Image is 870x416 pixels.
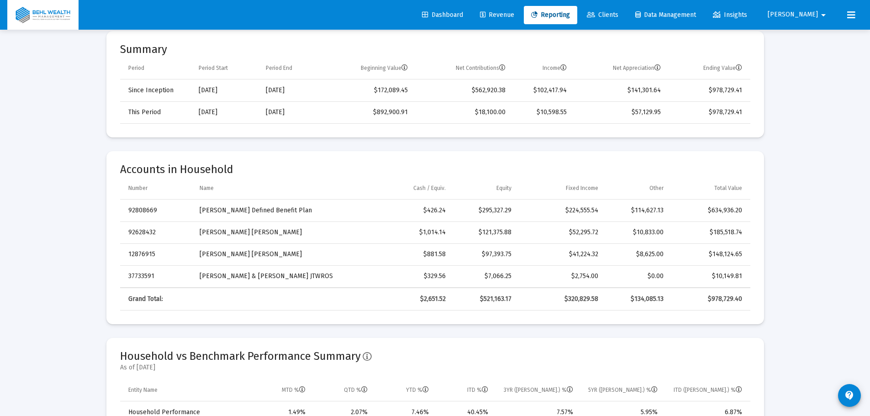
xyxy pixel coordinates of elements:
td: Column ITD % [435,379,494,401]
div: Equity [496,184,511,192]
div: $329.56 [373,272,446,281]
td: 92628432 [120,221,193,243]
span: Reporting [531,11,570,19]
div: [DATE] [199,108,253,117]
mat-icon: arrow_drop_down [818,6,829,24]
span: Revenue [480,11,514,19]
td: Column 5YR (Ann.) % [580,379,664,401]
div: $224,555.54 [524,206,598,215]
td: [PERSON_NAME] [PERSON_NAME] [193,243,366,265]
a: Data Management [628,6,703,24]
div: Name [200,184,214,192]
span: Dashboard [422,11,463,19]
td: Column Cash / Equiv. [366,178,452,200]
div: Grand Total: [128,295,187,304]
div: Net Appreciation [613,64,661,72]
div: 5YR ([PERSON_NAME].) % [588,386,658,394]
td: Column ITD (Ann.) % [664,379,750,401]
td: Column Equity [452,178,518,200]
td: Column Income [512,58,573,79]
span: Insights [713,11,747,19]
div: $426.24 [373,206,446,215]
a: Reporting [524,6,577,24]
div: [DATE] [266,86,316,95]
mat-card-title: Summary [120,45,750,54]
td: $978,729.41 [667,101,750,123]
td: Column Other [605,178,670,200]
td: Column Ending Value [667,58,750,79]
div: Entity Name [128,386,158,394]
span: Household vs Benchmark Performance Summary [120,350,361,363]
button: [PERSON_NAME] [757,5,840,24]
td: 92808669 [120,200,193,221]
td: Column Period [120,58,192,79]
span: Data Management [635,11,696,19]
div: $185,518.74 [676,228,742,237]
div: $10,149.81 [676,272,742,281]
div: $148,124.65 [676,250,742,259]
td: Column Period End [259,58,323,79]
div: Income [543,64,567,72]
div: [DATE] [199,86,253,95]
td: 37733591 [120,265,193,287]
div: Number [128,184,148,192]
div: $320,829.58 [524,295,598,304]
div: ITD % [467,386,488,394]
div: YTD % [406,386,429,394]
div: $634,936.20 [676,206,742,215]
div: Data grid [120,58,750,124]
td: $141,301.64 [573,79,668,101]
td: Column Number [120,178,193,200]
td: Column Net Contributions [414,58,512,79]
div: Other [649,184,664,192]
a: Insights [706,6,754,24]
img: Dashboard [14,6,72,24]
a: Clients [580,6,626,24]
td: Column 3YR (Ann.) % [495,379,580,401]
div: $978,729.40 [676,295,742,304]
div: Beginning Value [361,64,408,72]
mat-icon: contact_support [844,390,855,401]
td: Since Inception [120,79,192,101]
td: Column MTD % [249,379,312,401]
mat-card-subtitle: As of [DATE] [120,363,372,372]
td: Column Net Appreciation [573,58,668,79]
mat-card-title: Accounts in Household [120,165,750,174]
div: $2,651.52 [373,295,446,304]
td: $892,900.91 [323,101,414,123]
td: [PERSON_NAME] & [PERSON_NAME] JTWROS [193,265,366,287]
div: Period [128,64,144,72]
div: $0.00 [611,272,664,281]
span: Clients [587,11,618,19]
div: $10,833.00 [611,228,664,237]
div: Net Contributions [456,64,506,72]
div: Data grid [120,178,750,311]
div: $121,375.88 [459,228,511,237]
td: Column Beginning Value [323,58,414,79]
td: Column YTD % [374,379,435,401]
div: QTD % [344,386,368,394]
div: $1,014.14 [373,228,446,237]
div: Period End [266,64,292,72]
div: $52,295.72 [524,228,598,237]
td: $57,129.95 [573,101,668,123]
td: Column Total Value [670,178,750,200]
div: $97,393.75 [459,250,511,259]
td: $10,598.55 [512,101,573,123]
div: $2,754.00 [524,272,598,281]
td: $978,729.41 [667,79,750,101]
div: $7,066.25 [459,272,511,281]
td: Column Fixed Income [518,178,605,200]
div: $114,627.13 [611,206,664,215]
td: Column QTD % [312,379,374,401]
td: Column Name [193,178,366,200]
div: Cash / Equiv. [413,184,446,192]
div: Fixed Income [566,184,598,192]
div: MTD % [282,386,306,394]
span: [PERSON_NAME] [768,11,818,19]
div: $41,224.32 [524,250,598,259]
div: Ending Value [703,64,742,72]
td: $172,089.45 [323,79,414,101]
div: Total Value [714,184,742,192]
div: $521,163.17 [459,295,511,304]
